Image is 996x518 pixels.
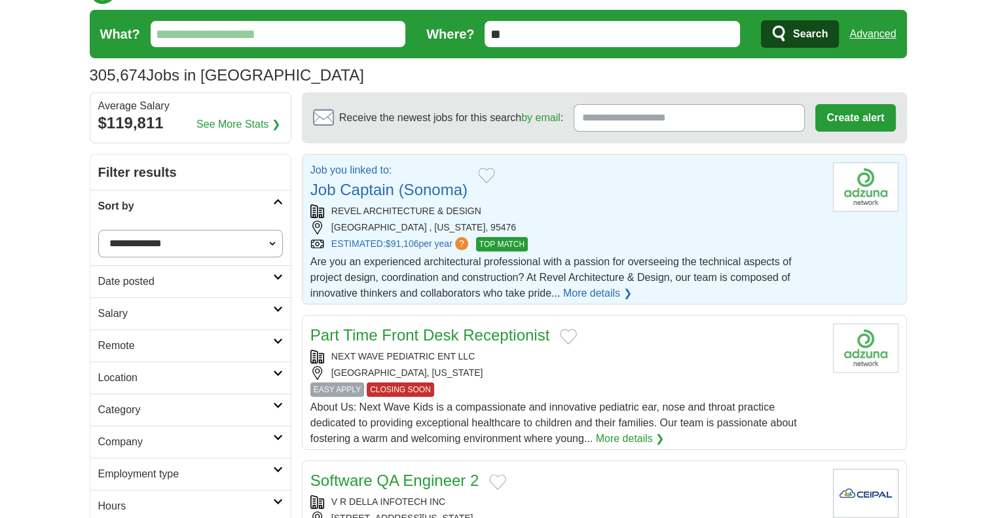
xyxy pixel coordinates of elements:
div: Average Salary [98,101,283,111]
h1: Jobs in [GEOGRAPHIC_DATA] [90,66,364,84]
a: ESTIMATED:$91,106per year? [331,237,471,251]
h2: Company [98,434,273,450]
a: See More Stats ❯ [196,117,280,132]
img: Company logo [833,162,898,212]
a: Job Captain (Sonoma) [310,181,468,198]
span: Are you an experienced architectural professional with a passion for overseeing the technical asp... [310,256,792,299]
button: Add to favorite jobs [560,329,577,344]
h2: Category [98,402,273,418]
span: 305,674 [90,64,147,87]
p: Job you linked to: [310,162,468,178]
span: $91,106 [386,238,419,249]
div: [GEOGRAPHIC_DATA] , [US_STATE], 95476 [310,221,822,234]
a: Part Time Front Desk Receptionist [310,326,549,344]
a: Software QA Engineer 2 [310,472,479,489]
a: by email [521,112,561,123]
a: Employment type [90,458,291,490]
span: EASY APPLY [310,382,364,397]
div: V R DELLA INFOTECH INC [310,495,822,509]
button: Add to favorite jobs [478,168,495,183]
div: $119,811 [98,111,283,135]
h2: Employment type [98,466,273,482]
h2: Remote [98,338,273,354]
div: [GEOGRAPHIC_DATA], [US_STATE] [310,366,822,380]
button: Create alert [815,104,895,132]
h2: Filter results [90,155,291,190]
span: About Us: Next Wave Kids is a compassionate and innovative pediatric ear, nose and throat practic... [310,401,797,444]
h2: Sort by [98,198,273,214]
a: More details ❯ [563,286,632,301]
a: Category [90,394,291,426]
img: Company logo [833,324,898,373]
h2: Salary [98,306,273,322]
a: Date posted [90,265,291,297]
a: More details ❯ [596,431,665,447]
a: Location [90,361,291,394]
a: Salary [90,297,291,329]
a: Remote [90,329,291,361]
h2: Date posted [98,274,273,289]
img: Company logo [833,469,898,518]
div: NEXT WAVE PEDIATRIC ENT LLC [310,350,822,363]
h2: Hours [98,498,273,514]
span: Receive the newest jobs for this search : [339,110,563,126]
a: Sort by [90,190,291,222]
label: What? [100,24,140,44]
div: REVEL ARCHITECTURE & DESIGN [310,204,822,218]
span: TOP MATCH [476,237,528,251]
button: Add to favorite jobs [489,474,506,490]
button: Search [761,20,839,48]
a: Company [90,426,291,458]
label: Where? [426,24,474,44]
span: Search [793,21,828,47]
a: Advanced [849,21,896,47]
span: CLOSING SOON [367,382,434,397]
h2: Location [98,370,273,386]
span: ? [455,237,468,250]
